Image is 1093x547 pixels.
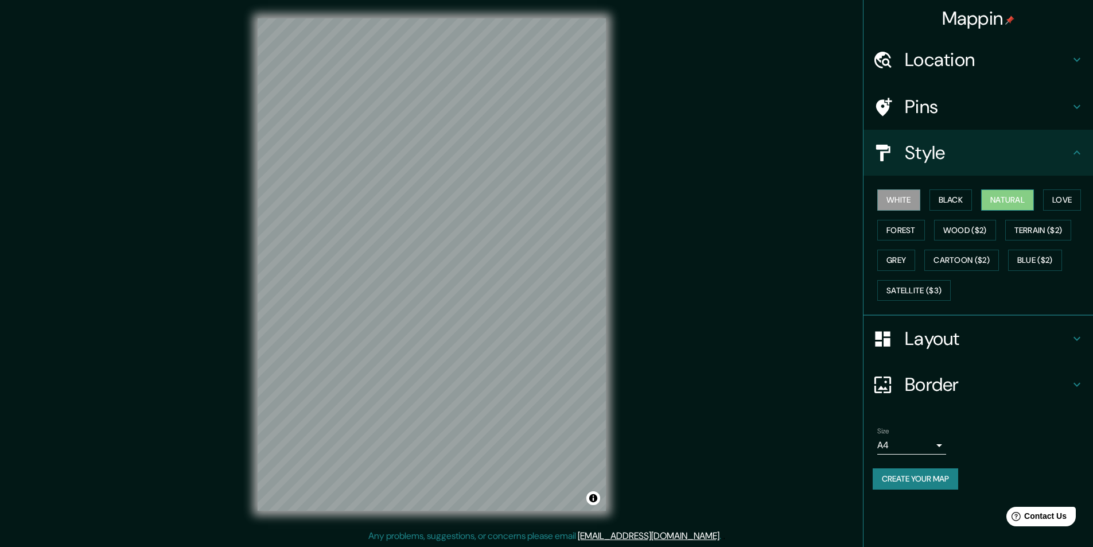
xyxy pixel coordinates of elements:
[863,316,1093,362] div: Layout
[1043,189,1081,211] button: Love
[877,189,920,211] button: White
[877,426,889,436] label: Size
[1005,220,1072,241] button: Terrain ($2)
[929,189,973,211] button: Black
[877,280,951,301] button: Satellite ($3)
[723,529,725,543] div: .
[258,18,606,511] canvas: Map
[934,220,996,241] button: Wood ($2)
[877,220,925,241] button: Forest
[721,529,723,543] div: .
[905,373,1070,396] h4: Border
[981,189,1034,211] button: Natural
[905,141,1070,164] h4: Style
[942,7,1015,30] h4: Mappin
[586,491,600,505] button: Toggle attribution
[863,37,1093,83] div: Location
[905,48,1070,71] h4: Location
[905,327,1070,350] h4: Layout
[578,530,719,542] a: [EMAIL_ADDRESS][DOMAIN_NAME]
[991,502,1080,534] iframe: Help widget launcher
[877,250,915,271] button: Grey
[905,95,1070,118] h4: Pins
[877,436,946,455] div: A4
[863,130,1093,176] div: Style
[863,362,1093,408] div: Border
[863,84,1093,130] div: Pins
[1005,15,1014,25] img: pin-icon.png
[368,529,721,543] p: Any problems, suggestions, or concerns please email .
[1008,250,1062,271] button: Blue ($2)
[924,250,999,271] button: Cartoon ($2)
[873,468,958,490] button: Create your map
